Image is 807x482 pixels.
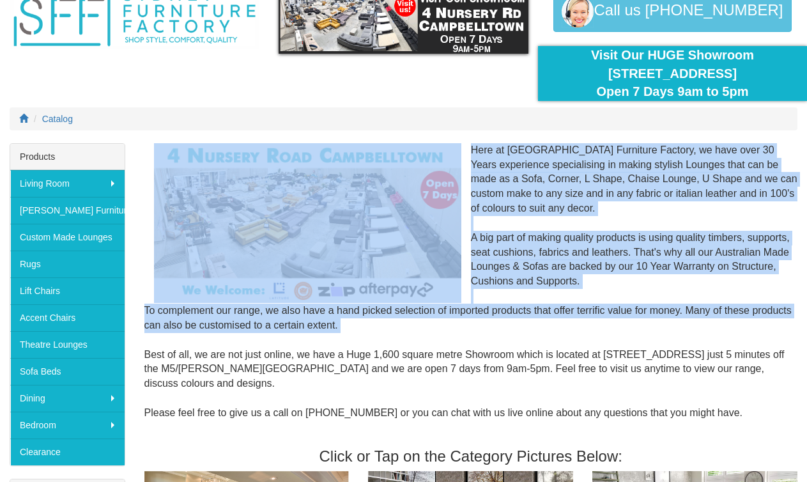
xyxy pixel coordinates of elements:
a: Rugs [10,251,125,277]
a: Clearance [10,439,125,465]
div: Visit Our HUGE Showroom [STREET_ADDRESS] Open 7 Days 9am to 5pm [548,46,797,101]
a: Catalog [42,114,73,124]
a: Theatre Lounges [10,331,125,358]
a: Custom Made Lounges [10,224,125,251]
img: Corner Modular Lounges [154,143,461,303]
div: Here at [GEOGRAPHIC_DATA] Furniture Factory, we have over 30 Years experience specialising in mak... [144,143,798,435]
a: Dining [10,385,125,412]
div: Products [10,144,125,170]
a: Living Room [10,170,125,197]
a: [PERSON_NAME] Furniture [10,197,125,224]
a: Accent Chairs [10,304,125,331]
a: Sofa Beds [10,358,125,385]
a: Lift Chairs [10,277,125,304]
a: Bedroom [10,412,125,439]
h3: Click or Tap on the Category Pictures Below: [144,448,798,465]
